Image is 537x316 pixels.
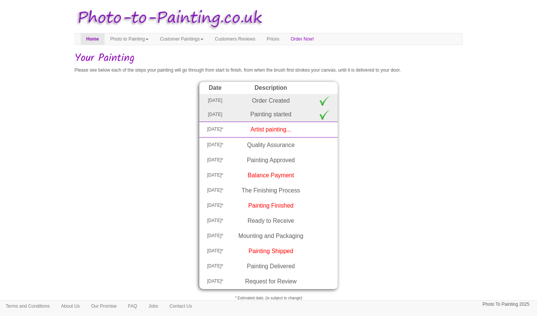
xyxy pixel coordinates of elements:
td: [DATE]* [199,213,230,228]
td: Mounting and Packaging [231,228,311,244]
td: [DATE]* [199,244,230,259]
td: [DATE]* [199,259,230,274]
a: About Us [55,300,85,312]
img: To Do [319,246,330,257]
img: To Do [319,124,330,135]
td: [DATE]* [199,228,230,244]
a: Prices [261,33,285,45]
a: FAQ [122,300,143,312]
td: Request for Review [231,274,311,289]
a: Photo to Painting [105,33,154,45]
td: Painting Approved [231,153,311,168]
td: [DATE]* [199,137,230,153]
strong: Description [255,84,287,91]
p: Photo To Painting 2025 [482,300,529,308]
img: To Do [319,139,330,151]
a: Customer Paintings [154,33,209,45]
td: Balance Payment [231,168,311,183]
a: Customers Reviews [209,33,261,45]
td: Painting Finished [231,198,311,213]
td: Painting started [231,108,311,122]
p: * Estimated date, (is subject to change) You will receive an email from us when each of the steps... [78,296,459,307]
strong: Date [209,84,222,91]
img: To Do [319,261,330,272]
td: [DATE]* [199,274,230,289]
img: To Do [319,230,330,242]
td: Ready to Receive [231,213,311,228]
td: Order Created [231,94,311,108]
a: Contact Us [164,300,197,312]
img: To Do [319,185,330,196]
img: Done [319,110,330,119]
img: Done [319,96,330,106]
td: Painting Shipped [231,244,311,259]
td: Artist painting... [231,122,311,137]
img: To Do [319,155,330,166]
td: The Finishing Process [231,183,311,198]
td: [DATE]* [199,122,230,137]
a: Our Promise [85,300,122,312]
td: [DATE] [199,108,230,122]
td: [DATE]* [199,168,230,183]
img: Photo to Painting [71,4,265,33]
img: To Do [319,200,330,211]
td: Painting Delivered [231,259,311,274]
img: To Do [319,170,330,181]
td: [DATE]* [199,183,230,198]
h2: Your Painting [75,53,463,64]
img: To Do [319,276,330,287]
p: Please see below each of the steps your painting will go through from start to finish, from when ... [75,66,463,74]
td: Quality Assurance [231,137,311,153]
td: [DATE]* [199,198,230,213]
img: To Do [319,215,330,227]
td: [DATE] [199,94,230,108]
a: Jobs [143,300,164,312]
a: Order Now! [285,33,319,45]
a: Home [81,33,105,45]
td: [DATE]* [199,153,230,168]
